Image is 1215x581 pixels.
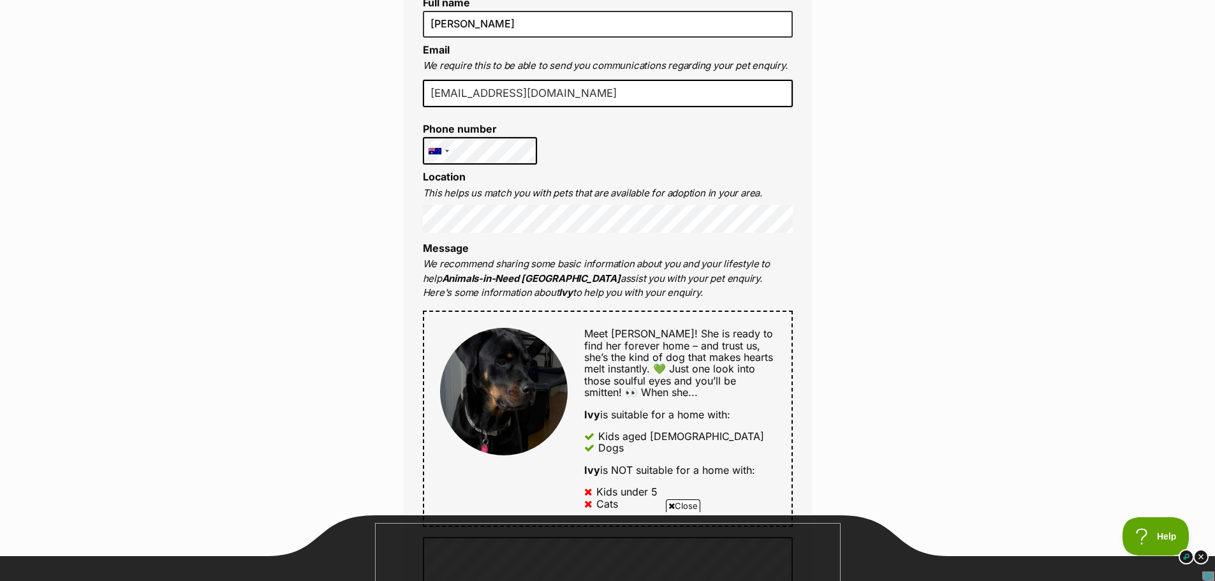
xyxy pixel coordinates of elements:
label: Email [423,43,450,56]
div: is suitable for a home with: [584,409,775,420]
div: is NOT suitable for a home with: [584,464,775,476]
div: Kids under 5 [596,486,658,497]
strong: Animals-in-Need [GEOGRAPHIC_DATA] [442,272,621,284]
div: Australia: +61 [423,138,453,165]
div: Dogs [598,442,624,453]
label: Phone number [423,123,538,135]
input: E.g. Jimmy Chew [423,11,793,38]
span: Meet [PERSON_NAME]! She is ready to find her forever home – and trust us, she’s the kind of dog t... [584,327,773,399]
img: close_dark.svg [1193,549,1209,564]
p: This helps us match you with pets that are available for adoption in your area. [423,186,793,201]
div: Kids aged [DEMOGRAPHIC_DATA] [598,430,764,442]
strong: Ivy [584,408,600,421]
label: Message [423,242,469,254]
strong: Ivy [559,286,572,298]
p: We require this to be able to send you communications regarding your pet enquiry. [423,59,793,73]
label: Location [423,170,466,183]
div: Cats [596,498,618,510]
span: When she... [641,386,698,399]
img: Ivy [440,328,568,455]
img: info_dark.svg [1179,549,1194,564]
strong: Ivy [584,464,600,476]
p: We recommend sharing some basic information about you and your lifestyle to help assist you with ... [423,257,793,300]
span: Close [666,499,700,512]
